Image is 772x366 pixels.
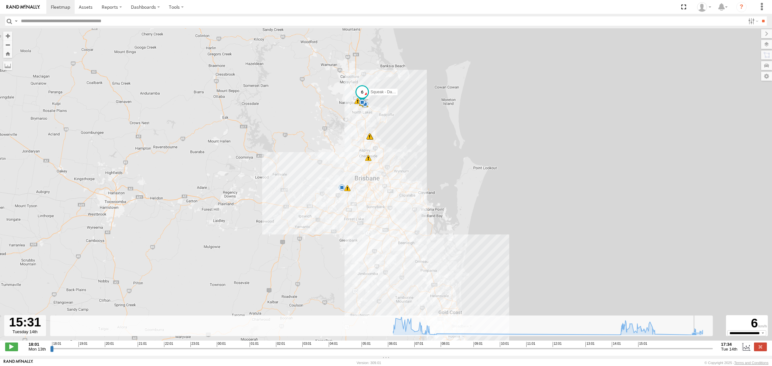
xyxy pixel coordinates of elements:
button: Zoom out [3,40,12,49]
span: 08:01 [441,342,450,347]
label: Map Settings [761,72,772,81]
div: James Oakden [695,2,713,12]
span: 18:01 [52,342,61,347]
span: 01:01 [250,342,259,347]
a: Visit our Website [4,360,33,366]
span: 15:01 [638,342,647,347]
label: Close [754,343,767,351]
span: 19:01 [78,342,87,347]
i: ? [736,2,747,12]
span: 10:01 [500,342,509,347]
div: © Copyright 2025 - [704,361,768,365]
label: Search Filter Options [746,16,759,26]
a: Terms and Conditions [734,361,768,365]
span: 13:01 [585,342,594,347]
label: Search Query [14,16,19,26]
label: Measure [3,61,12,70]
span: 03:01 [302,342,311,347]
span: 12:01 [553,342,562,347]
span: 09:01 [473,342,482,347]
div: Version: 309.01 [357,361,381,365]
span: 11:01 [526,342,535,347]
span: 20:01 [105,342,114,347]
span: 06:01 [388,342,397,347]
span: Tue 14th Oct 2025 [721,347,738,352]
span: 07:01 [414,342,423,347]
button: Zoom in [3,32,12,40]
span: 04:01 [329,342,338,347]
span: Squeak - Dark Green [371,90,407,95]
span: 21:01 [138,342,147,347]
span: Mon 13th Oct 2025 [29,347,46,352]
div: 6 [727,316,767,330]
span: 02:01 [276,342,285,347]
span: 22:01 [164,342,173,347]
label: Play/Stop [5,343,18,351]
div: 5 [344,185,351,191]
strong: 17:34 [721,342,738,347]
strong: 18:01 [29,342,46,347]
span: 05:01 [362,342,371,347]
span: 14:01 [612,342,621,347]
span: 23:01 [190,342,199,347]
button: Zoom Home [3,49,12,58]
img: rand-logo.svg [6,5,40,9]
span: 00:01 [217,342,226,347]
